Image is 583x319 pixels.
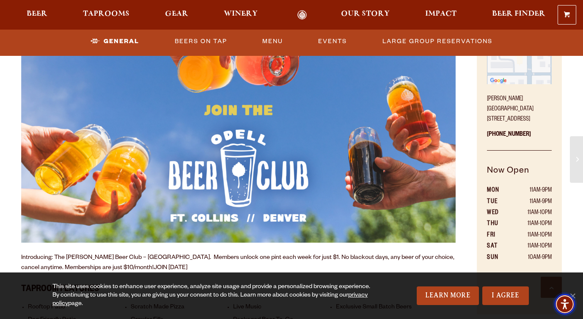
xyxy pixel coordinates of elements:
a: Menu [259,32,286,51]
p: [PERSON_NAME][GEOGRAPHIC_DATA] [STREET_ADDRESS] [487,89,552,125]
a: Beer Finder [487,10,551,20]
td: 10AM-9PM [509,253,552,264]
p: [PHONE_NUMBER] [487,125,552,151]
a: I Agree [482,286,529,305]
a: Gear [159,10,194,20]
a: JOIN [DATE] [154,265,187,272]
td: 11AM-10PM [509,208,552,219]
a: Events [315,32,350,51]
span: Winery [224,11,258,17]
a: Winery [218,10,263,20]
div: Accessibility Menu [555,294,575,314]
div: This site uses cookies to enhance user experience, analyze site usage and provide a personalized ... [52,283,377,308]
th: MON [487,185,509,196]
a: Learn More [417,286,479,305]
td: 11AM-10PM [509,241,552,252]
a: Beer [21,10,53,20]
a: Impact [420,10,462,20]
a: General [87,32,143,51]
th: THU [487,219,509,230]
span: Beer [27,11,47,17]
a: Beers On Tap [171,32,231,51]
a: Our Story [335,10,395,20]
th: TUE [487,197,509,208]
th: SAT [487,241,509,252]
span: Taprooms [83,11,129,17]
p: Introducing: The [PERSON_NAME] Beer Club – [GEOGRAPHIC_DATA]. Members unlock one pint each week f... [21,253,456,273]
th: SUN [487,253,509,264]
h5: Now Open [487,165,552,186]
a: Large Group Reservations [379,32,496,51]
a: Odell Home [286,10,318,20]
span: Impact [425,11,456,17]
span: Gear [165,11,188,17]
td: 11AM-10PM [509,219,552,230]
th: WED [487,208,509,219]
span: Beer Finder [492,11,545,17]
img: Odell Beer Club [21,55,456,243]
td: 11AM-9PM [509,197,552,208]
span: Our Story [341,11,390,17]
a: Taprooms [77,10,135,20]
th: FRI [487,230,509,241]
td: 11AM-9PM [509,185,552,196]
td: 11AM-10PM [509,230,552,241]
